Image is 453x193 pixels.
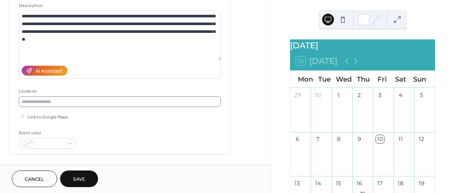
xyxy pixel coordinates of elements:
span: Cancel [25,176,44,183]
div: 17 [376,179,384,187]
div: Fri [373,70,391,88]
div: Location [19,87,219,95]
div: 13 [293,179,302,187]
div: 12 [417,135,425,143]
div: [DATE] [290,39,435,52]
div: AI Assistant [35,68,62,75]
div: 19 [417,179,425,187]
div: 8 [335,135,343,143]
button: AI Assistant [22,66,67,76]
div: 3 [376,91,384,99]
div: 11 [397,135,405,143]
div: 7 [314,135,322,143]
div: 1 [335,91,343,99]
span: Date and time [19,163,52,171]
span: Save [73,176,85,183]
div: 4 [397,91,405,99]
div: 5 [417,91,425,99]
div: Sun [410,70,429,88]
div: 2 [355,91,363,99]
div: 29 [293,91,302,99]
div: Description [19,2,219,10]
div: 10 [376,135,384,143]
div: 9 [355,135,363,143]
button: Cancel [12,170,57,187]
div: 16 [355,179,363,187]
div: Thu [354,70,373,88]
button: Save [60,170,98,187]
div: 6 [293,135,302,143]
div: Tue [315,70,334,88]
div: 18 [397,179,405,187]
div: Event color [19,129,74,137]
div: 30 [314,91,322,99]
div: Sat [391,70,410,88]
div: 14 [314,179,322,187]
div: Mon [296,70,315,88]
div: Wed [334,70,354,88]
span: Link to Google Maps [28,113,68,121]
div: 15 [335,179,343,187]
